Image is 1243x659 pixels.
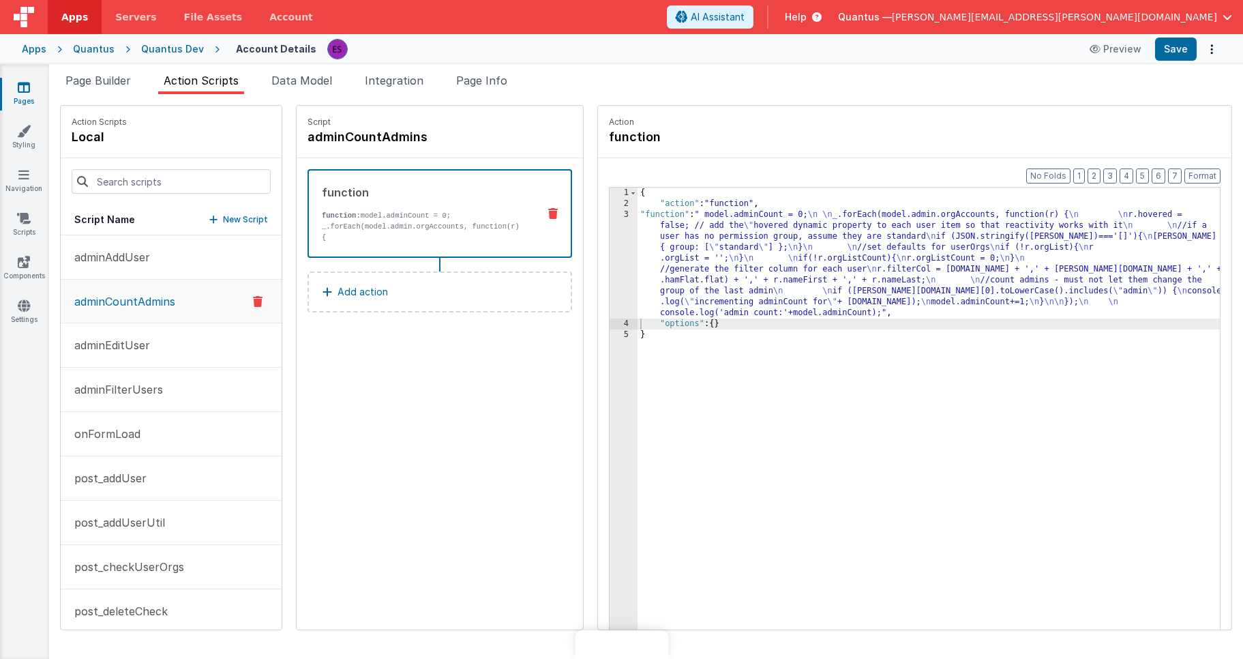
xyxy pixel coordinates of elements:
button: adminFilterUsers [61,368,282,412]
button: 3 [1103,169,1117,184]
h4: adminCountAdmins [308,128,512,147]
div: 3 [610,209,638,319]
span: Page Builder [65,74,131,87]
span: File Assets [184,10,243,24]
span: Data Model [271,74,332,87]
p: post_addUser [66,470,147,486]
p: Add action [338,284,388,300]
p: model.adminCount = 0; [322,210,527,221]
button: post_checkUserOrgs [61,545,282,589]
img: 2445f8d87038429357ee99e9bdfcd63a [328,40,347,59]
p: adminAddUser [66,249,150,265]
p: Script [308,117,572,128]
iframe: Marker.io feedback button [575,630,668,659]
h4: local [72,128,127,147]
div: function [322,184,527,201]
p: post_deleteCheck [66,603,168,619]
button: 5 [1136,169,1149,184]
button: New Script [209,213,268,226]
div: Quantus [73,42,115,56]
button: Options [1202,40,1221,59]
button: Save [1155,38,1197,61]
span: Action Scripts [164,74,239,87]
span: Apps [61,10,88,24]
input: Search scripts [72,169,271,194]
button: 4 [1120,169,1133,184]
span: Integration [365,74,423,87]
button: No Folds [1026,169,1070,184]
button: 1 [1073,169,1085,184]
p: New Script [223,213,268,226]
button: 7 [1168,169,1182,184]
p: adminEditUser [66,337,150,353]
button: post_addUserUtil [61,501,282,545]
button: post_addUser [61,456,282,501]
button: adminAddUser [61,235,282,280]
p: Action [609,117,1220,128]
button: adminCountAdmins [61,280,282,323]
button: Format [1184,169,1220,184]
button: 2 [1088,169,1100,184]
button: 6 [1152,169,1165,184]
div: 2 [610,199,638,209]
button: onFormLoad [61,412,282,456]
button: Add action [308,272,572,312]
div: 4 [610,319,638,329]
h5: Script Name [74,213,135,226]
div: 5 [610,329,638,340]
p: post_checkUserOrgs [66,559,184,575]
p: adminFilterUsers [66,381,163,398]
button: Quantus — [PERSON_NAME][EMAIL_ADDRESS][PERSON_NAME][DOMAIN_NAME] [838,10,1232,24]
h4: Account Details [236,44,316,54]
button: adminEditUser [61,323,282,368]
div: Quantus Dev [141,42,204,56]
span: Servers [115,10,156,24]
p: onFormLoad [66,426,140,442]
div: 1 [610,188,638,199]
button: Preview [1081,38,1150,60]
p: adminCountAdmins [66,293,175,310]
strong: function: [322,211,361,220]
span: Quantus — [838,10,892,24]
span: Page Info [456,74,507,87]
div: Apps [22,42,46,56]
button: AI Assistant [667,5,753,29]
p: _.forEach(model.admin.orgAccounts, function(r) { [322,221,527,243]
span: Help [785,10,807,24]
span: AI Assistant [691,10,745,24]
span: [PERSON_NAME][EMAIL_ADDRESS][PERSON_NAME][DOMAIN_NAME] [892,10,1217,24]
h4: function [609,128,813,147]
button: post_deleteCheck [61,589,282,634]
p: post_addUserUtil [66,514,165,531]
p: Action Scripts [72,117,127,128]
